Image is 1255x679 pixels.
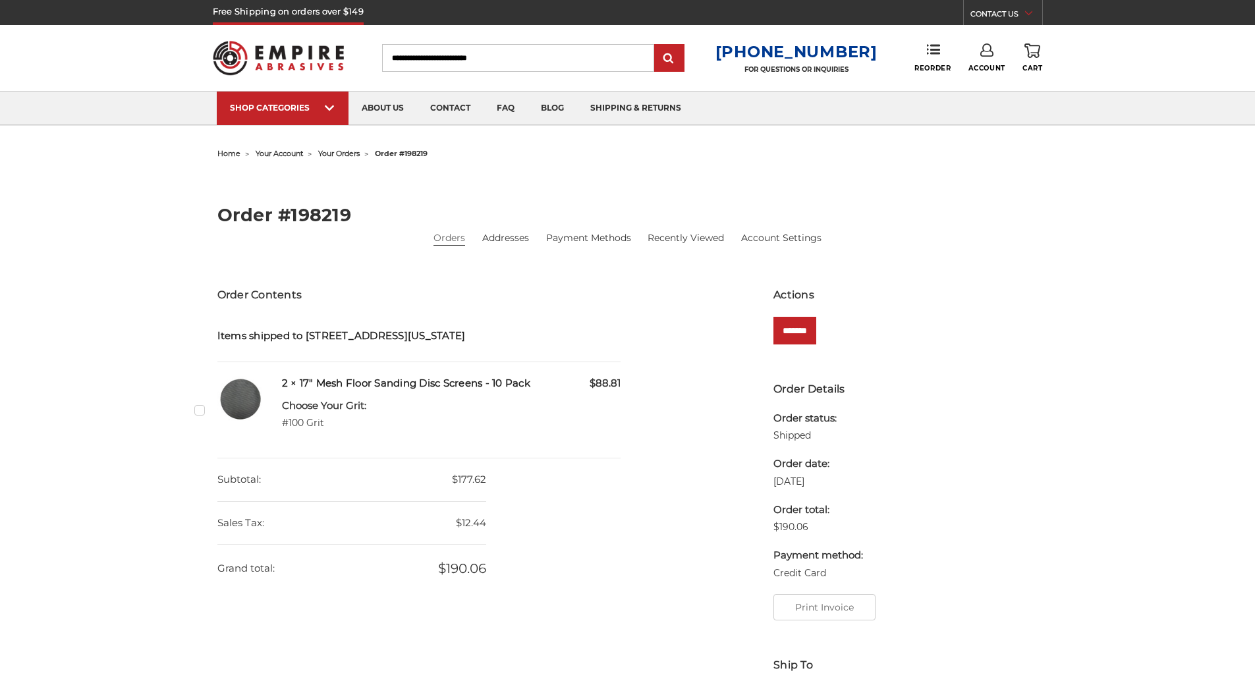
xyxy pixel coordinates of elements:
dt: Order status: [773,411,863,426]
a: Payment Methods [546,231,631,245]
a: shipping & returns [577,92,694,125]
a: your orders [318,149,360,158]
h5: Items shipped to [STREET_ADDRESS][US_STATE] [217,329,621,344]
a: Account Settings [741,231,822,245]
span: order #198219 [375,149,428,158]
a: blog [528,92,577,125]
p: FOR QUESTIONS OR INQUIRIES [715,65,878,74]
h3: Order Details [773,381,1038,397]
dt: Order date: [773,456,863,472]
span: Cart [1022,64,1042,72]
a: CONTACT US [970,7,1042,25]
h3: Order Contents [217,287,621,303]
dd: $177.62 [217,458,486,502]
dt: Payment method: [773,548,863,563]
dt: Choose Your Grit: [282,398,366,414]
dd: $190.06 [773,520,863,534]
a: your account [256,149,303,158]
img: 17" Floor Sanding Mesh Screen [217,376,264,422]
img: Empire Abrasives [213,32,345,84]
input: Submit [656,45,683,72]
dd: Shipped [773,429,863,443]
span: Account [968,64,1005,72]
a: Orders [433,231,465,245]
a: Cart [1022,43,1042,72]
h5: 2 × 17" Mesh Floor Sanding Disc Screens - 10 Pack [282,376,621,391]
a: [PHONE_NUMBER] [715,42,878,61]
dt: Grand total: [217,547,275,590]
div: SHOP CATEGORIES [230,103,335,113]
a: contact [417,92,484,125]
h2: Order #198219 [217,206,1038,224]
a: about us [349,92,417,125]
a: Reorder [914,43,951,72]
dt: Sales Tax: [217,502,264,545]
a: Addresses [482,231,529,245]
dd: [DATE] [773,475,863,489]
dd: #100 Grit [282,416,366,430]
h3: Actions [773,287,1038,303]
a: Recently Viewed [648,231,724,245]
dt: Order total: [773,502,863,518]
span: Reorder [914,64,951,72]
dd: Credit Card [773,566,863,580]
dt: Subtotal: [217,458,261,501]
a: faq [484,92,528,125]
a: home [217,149,240,158]
span: $88.81 [590,376,621,391]
h3: Ship To [773,657,1038,673]
dd: $190.06 [217,545,486,592]
dd: $12.44 [217,502,486,545]
button: Print Invoice [773,594,876,620]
